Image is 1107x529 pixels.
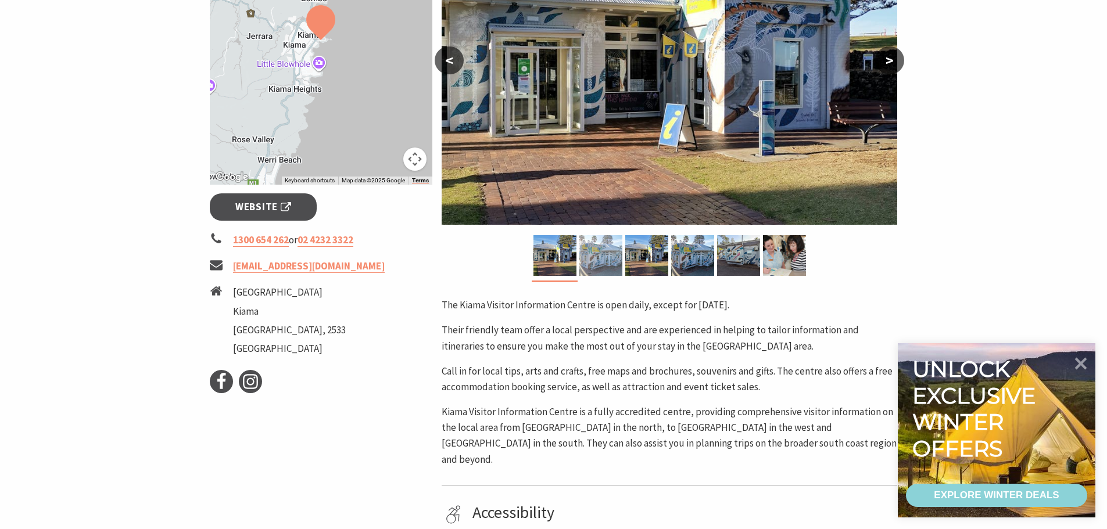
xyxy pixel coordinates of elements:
li: [GEOGRAPHIC_DATA] [233,285,346,300]
span: Map data ©2025 Google [342,177,405,183]
button: < [435,46,464,74]
img: Kiama Visitor Information Centre [671,235,714,276]
li: or [210,232,433,248]
img: Kiama Visitor Information Centre [579,235,622,276]
span: Website [235,199,291,215]
div: EXPLORE WINTER DEALS [934,484,1059,507]
img: Google [213,170,251,185]
img: Kiama Visitor Information Centre [717,235,760,276]
div: Unlock exclusive winter offers [912,356,1041,462]
li: Kiama [233,304,346,319]
button: Keyboard shortcuts [285,177,335,185]
img: Kiama Visitor Information Centre [533,235,576,276]
a: Click to see this area on Google Maps [213,170,251,185]
a: [EMAIL_ADDRESS][DOMAIN_NAME] [233,260,385,273]
p: Call in for local tips, arts and crafts, free maps and brochures, souvenirs and gifts. The centre... [442,364,897,395]
a: 1300 654 262 [233,233,289,247]
a: Website [210,193,317,221]
a: Terms (opens in new tab) [412,177,429,184]
p: Their friendly team offer a local perspective and are experienced in helping to tailor informatio... [442,322,897,354]
img: Kiama Visitor Information Centre [763,235,806,276]
a: EXPLORE WINTER DEALS [906,484,1087,507]
a: 02 4232 3322 [298,233,353,247]
li: [GEOGRAPHIC_DATA] [233,341,346,357]
p: The Kiama Visitor Information Centre is open daily, except for [DATE]. [442,297,897,313]
h4: Accessibility [472,503,893,523]
button: Map camera controls [403,147,427,171]
button: > [875,46,904,74]
li: [GEOGRAPHIC_DATA], 2533 [233,322,346,338]
img: Kiama Visitor Information Centre [625,235,668,276]
p: Kiama Visitor Information Centre is a fully accredited centre, providing comprehensive visitor in... [442,404,897,467]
